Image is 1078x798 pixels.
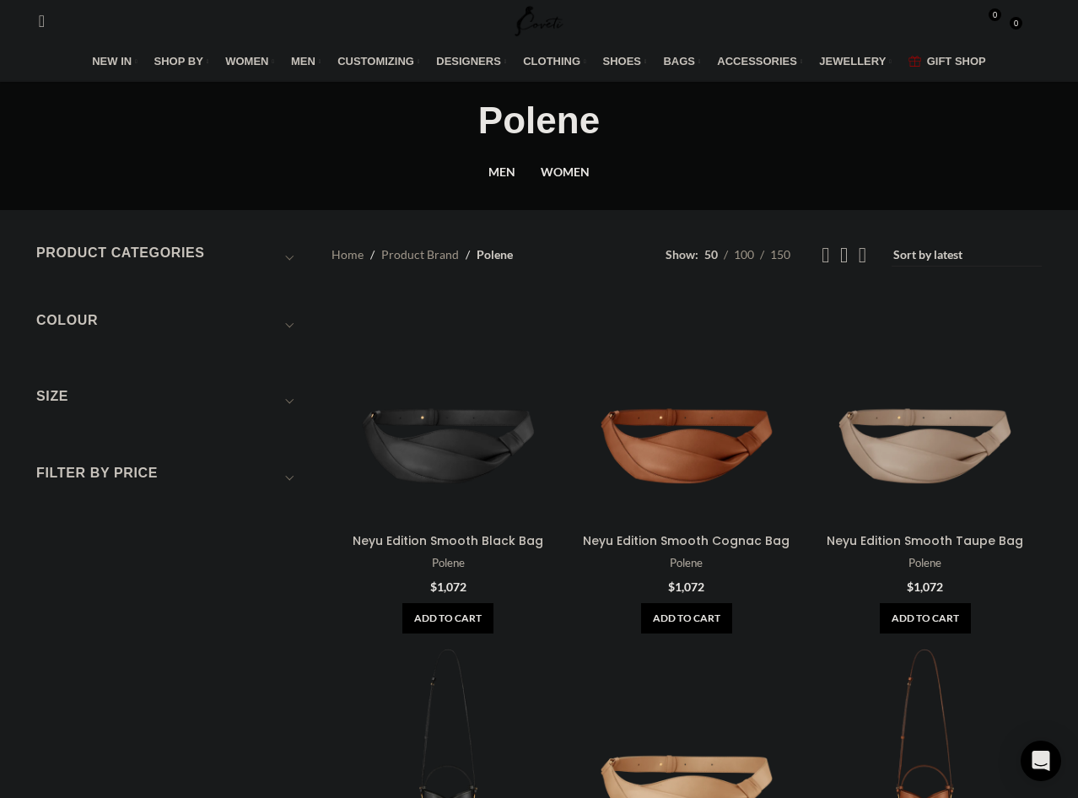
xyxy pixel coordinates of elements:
a: SHOES [603,45,647,78]
a: BAGS [663,45,700,78]
a: Polene [908,555,941,571]
span: NEW IN [92,55,132,68]
span: 0 [989,8,1001,21]
h3: SIZE [36,387,306,416]
a: MEN [291,45,321,78]
a: ACCESSORIES [717,45,802,78]
a: CUSTOMIZING [337,45,419,78]
span: GIFT SHOP [927,55,986,68]
a: Add to cart: “Neyu Edition Smooth Cognac Bag” [641,603,732,634]
span: DESIGNERS [436,55,501,68]
h3: Product categories [36,244,306,272]
span: WOMEN [225,55,268,68]
a: GIFT SHOP [908,45,986,78]
a: 0 [978,4,1001,38]
a: Neyu Edition Smooth Cognac Bag [570,292,804,526]
span: MEN [291,55,315,68]
h3: COLOUR [36,311,306,340]
span: ACCESSORIES [717,55,797,68]
span: Add to cart [402,603,493,634]
a: Site logo [511,13,568,27]
span: $ [668,580,675,594]
a: CLOTHING [523,45,585,78]
img: GiftBag [908,56,921,67]
a: Neyu Edition Smooth Taupe Bag [827,532,1023,549]
a: WOMEN [225,45,274,78]
span: BAGS [663,55,695,68]
a: SHOP BY [154,45,209,78]
span: 0 [1010,17,1022,30]
div: Main navigation [28,45,1050,78]
bdi: 1,072 [668,580,704,594]
span: SHOES [603,55,642,68]
h3: Filter by price [36,464,306,493]
a: Add to cart: “Neyu Edition Smooth Taupe Bag” [880,603,971,634]
a: Search [28,4,45,38]
span: SHOP BY [154,55,203,68]
div: My Wishlist [1006,4,1023,38]
a: DESIGNERS [436,45,506,78]
a: Add to cart: “Neyu Edition Smooth Black Bag” [402,603,493,634]
bdi: 1,072 [907,580,943,594]
span: Add to cart [880,603,971,634]
a: Neyu Edition Smooth Black Bag [353,532,543,549]
a: Neyu Edition Smooth Black Bag [331,292,565,526]
a: NEW IN [92,45,137,78]
a: Polene [670,555,703,571]
a: Polene [432,555,465,571]
bdi: 1,072 [430,580,466,594]
span: $ [907,580,914,594]
span: JEWELLERY [819,55,886,68]
a: Neyu Edition Smooth Cognac Bag [583,532,790,549]
a: Neyu Edition Smooth Taupe Bag [808,292,1042,526]
div: Open Intercom Messenger [1021,741,1061,781]
span: Add to cart [641,603,732,634]
span: $ [430,580,437,594]
span: CUSTOMIZING [337,55,414,68]
span: CLOTHING [523,55,580,68]
a: JEWELLERY [819,45,891,78]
